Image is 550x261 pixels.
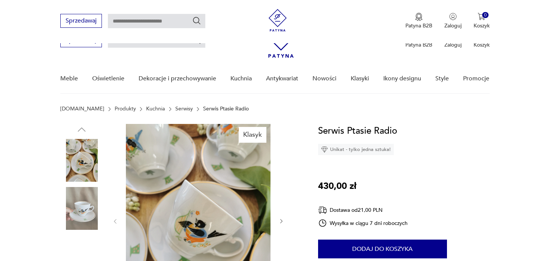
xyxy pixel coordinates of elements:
[318,179,356,193] p: 430,00 zł
[318,144,394,155] div: Unikat - tylko jedna sztuka!
[266,64,298,93] a: Antykwariat
[239,127,266,143] div: Klasyk
[192,16,201,25] button: Szukaj
[318,205,408,215] div: Dostawa od 21,00 PLN
[463,64,489,93] a: Promocje
[92,64,124,93] a: Oświetlenie
[478,13,485,20] img: Ikona koszyka
[60,38,102,44] a: Sprzedawaj
[405,22,432,29] p: Patyna B2B
[405,41,432,48] p: Patyna B2B
[60,14,102,28] button: Sprzedawaj
[435,64,449,93] a: Style
[318,219,408,228] div: Wysyłka w ciągu 7 dni roboczych
[449,13,457,20] img: Ikonka użytkownika
[60,19,102,24] a: Sprzedawaj
[60,106,104,112] a: [DOMAIN_NAME]
[321,146,328,153] img: Ikona diamentu
[405,13,432,29] a: Ikona medaluPatyna B2B
[60,187,103,230] img: Zdjęcie produktu Serwis Ptasie Radio
[139,64,216,93] a: Dekoracje i przechowywanie
[312,64,336,93] a: Nowości
[405,13,432,29] button: Patyna B2B
[444,22,462,29] p: Zaloguj
[203,106,249,112] p: Serwis Ptasie Radio
[383,64,421,93] a: Ikony designu
[60,64,78,93] a: Meble
[318,205,327,215] img: Ikona dostawy
[444,41,462,48] p: Zaloguj
[482,12,489,18] div: 0
[351,64,369,93] a: Klasyki
[318,124,397,138] h1: Serwis Ptasie Radio
[60,139,103,182] img: Zdjęcie produktu Serwis Ptasie Radio
[474,13,490,29] button: 0Koszyk
[175,106,193,112] a: Serwisy
[415,13,423,21] img: Ikona medalu
[318,240,447,258] button: Dodaj do koszyka
[146,106,165,112] a: Kuchnia
[474,41,490,48] p: Koszyk
[266,9,289,32] img: Patyna - sklep z meblami i dekoracjami vintage
[115,106,136,112] a: Produkty
[474,22,490,29] p: Koszyk
[444,13,462,29] button: Zaloguj
[230,64,252,93] a: Kuchnia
